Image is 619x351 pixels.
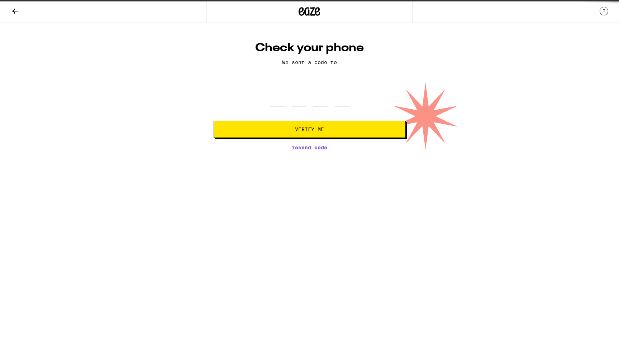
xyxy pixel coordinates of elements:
span: Verify Me [295,127,324,132]
button: Resend Code [292,145,327,150]
p: We sent a code to [214,59,406,65]
h1: Check your phone [214,41,406,55]
button: Verify Me [214,121,406,138]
